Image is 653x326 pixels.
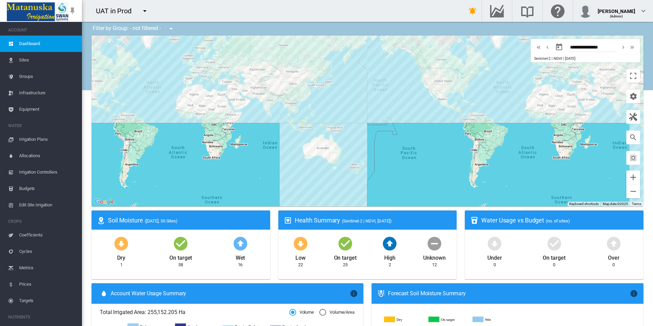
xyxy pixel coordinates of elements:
span: (Admin) [610,14,623,18]
md-icon: icon-arrow-up-bold-circle [606,235,622,252]
span: NUTRIENTS [8,312,77,323]
md-icon: icon-chevron-right [620,43,627,51]
div: 0 [612,262,615,268]
span: ([DATE], 55 Sites) [145,218,178,223]
span: CROPS [8,216,77,227]
div: Water Usage vs Budget [481,216,638,225]
div: Unknown [423,252,445,262]
div: High [384,252,395,262]
md-icon: icon-bell-ring [469,7,477,15]
div: 38 [178,262,183,268]
button: icon-select-all [626,151,640,165]
md-icon: icon-arrow-down-bold-circle [292,235,309,252]
md-icon: icon-chevron-double-left [535,43,542,51]
div: Soil Moisture [108,216,265,225]
span: Infrastructure [19,85,77,101]
div: 2 [389,262,391,268]
md-radio-button: Volume [289,309,314,316]
md-icon: icon-checkbox-marked-circle [337,235,353,252]
button: icon-menu-down [138,4,152,18]
md-icon: icon-heart-box-outline [284,216,292,225]
md-icon: Search the knowledge base [519,7,536,15]
button: icon-menu-down [164,22,178,36]
span: | [DATE] [563,56,575,61]
a: Open this area in Google Maps (opens a new window) [93,198,116,206]
button: icon-magnify [626,131,640,144]
md-icon: icon-menu-down [141,7,149,15]
div: Under [487,252,502,262]
div: UAT in Prod [96,6,138,16]
md-icon: icon-information [350,289,358,298]
div: Wet [236,252,245,262]
span: Cycles [19,243,77,260]
span: Account Water Usage Summary [111,290,350,297]
md-icon: icon-arrow-down-bold-circle [113,235,129,252]
div: Over [608,252,620,262]
div: 22 [298,262,303,268]
md-icon: icon-arrow-down-bold-circle [486,235,503,252]
a: Terms [632,202,641,206]
button: Zoom out [626,185,640,198]
md-icon: icon-select-all [629,154,637,162]
span: Dashboard [19,36,77,52]
span: Allocations [19,148,77,164]
span: Irrigation Plans [19,131,77,148]
div: 0 [553,262,555,268]
div: Forecast Soil Moisture Summary [388,290,630,297]
button: Toggle fullscreen view [626,69,640,83]
md-icon: icon-arrow-up-bold-circle [381,235,398,252]
span: Budgets [19,180,77,197]
button: Zoom in [626,171,640,184]
md-icon: icon-map-marker-radius [97,216,105,225]
span: Coefficients [19,227,77,243]
span: Metrics [19,260,77,276]
button: icon-bell-ring [466,4,480,18]
span: Equipment [19,101,77,118]
div: 0 [494,262,496,268]
div: 1 [120,262,123,268]
img: Google [93,198,116,206]
button: icon-cog [626,90,640,103]
div: Filter by Group: - not filtered - [87,22,180,36]
md-icon: icon-pin [68,7,77,15]
md-icon: icon-magnify [629,133,637,141]
span: (no. of sites) [546,218,570,223]
md-icon: icon-thermometer-lines [377,289,385,298]
md-icon: icon-cup-water [470,216,478,225]
md-icon: icon-chevron-down [639,7,648,15]
button: icon-chevron-double-left [534,43,543,51]
span: Map data ©2025 [603,202,628,206]
div: On target [334,252,357,262]
span: Irrigation Controllers [19,164,77,180]
md-icon: icon-arrow-up-bold-circle [232,235,249,252]
md-icon: icon-checkbox-marked-circle [172,235,189,252]
button: md-calendar [552,40,566,54]
div: On target [169,252,192,262]
button: icon-chevron-double-right [628,43,637,51]
span: ACCOUNT [8,25,77,36]
md-icon: icon-checkbox-marked-circle [546,235,562,252]
div: 12 [432,262,437,268]
span: Edit Site Irrigation [19,197,77,213]
div: Health Summary [295,216,451,225]
md-icon: icon-information [630,289,638,298]
md-icon: icon-chevron-double-right [628,43,636,51]
g: Wet [473,316,512,323]
div: 16 [238,262,243,268]
md-icon: icon-chevron-left [544,43,551,51]
g: On target [429,316,468,323]
md-icon: icon-cog [629,92,637,100]
md-radio-button: Volume/Area [319,309,355,316]
img: Matanuska_LOGO.png [7,2,68,21]
span: Groups [19,68,77,85]
md-icon: Click here for help [550,7,566,15]
g: Dry [384,316,423,323]
div: On target [543,252,565,262]
md-icon: icon-minus-circle [426,235,443,252]
div: [PERSON_NAME] [598,5,635,12]
md-icon: Go to the Data Hub [489,7,505,15]
md-icon: icon-water [100,289,108,298]
span: Prices [19,276,77,293]
span: (Sentinel-2 | NDVI, [DATE]) [342,218,391,223]
button: icon-chevron-right [619,43,628,51]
